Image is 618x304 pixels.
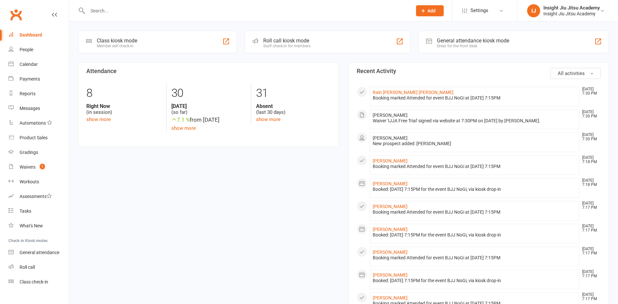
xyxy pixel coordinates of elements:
a: show more [86,116,111,122]
h3: Recent Activity [357,68,601,74]
div: Messages [20,106,40,111]
div: Booked: [DATE] 7:15PM for the event BJJ NoGi, via kiosk drop-in [373,232,577,238]
a: Reports [8,86,69,101]
div: Insight Jiu Jitsu Academy [543,5,600,11]
div: (last 30 days) [256,103,331,115]
div: Booking marked Attended for event BJJ NoGi at [DATE] 7:15PM [373,95,577,101]
a: show more [171,125,196,131]
div: 30 [171,84,246,103]
div: Member self check-in [97,44,137,48]
h3: Attendance [86,68,331,74]
time: [DATE] 7:17 PM [579,293,600,301]
a: [PERSON_NAME] [373,272,408,278]
button: All activities [550,68,601,79]
a: [PERSON_NAME] [373,204,408,209]
div: Roll call [20,265,35,270]
time: [DATE] 7:30 PM [579,110,600,118]
time: [DATE] 7:17 PM [579,247,600,255]
a: Roll call [8,260,69,275]
div: Product Sales [20,135,48,140]
div: Workouts [20,179,39,184]
div: Booking marked Attended for event BJJ NoGi at [DATE] 7:15PM [373,164,577,169]
div: Booked: [DATE] 7:15PM for the event BJJ NoGi, via kiosk drop-in [373,187,577,192]
a: Rain [PERSON_NAME] [PERSON_NAME] [373,90,453,95]
div: Payments [20,76,40,82]
div: Great for the front desk [437,44,509,48]
span: 7.1 % [171,116,190,123]
a: Dashboard [8,28,69,42]
a: [PERSON_NAME] [373,295,408,300]
a: Payments [8,72,69,86]
span: Add [427,8,436,13]
div: General attendance [20,250,59,255]
a: Product Sales [8,130,69,145]
time: [DATE] 7:30 PM [579,87,600,96]
time: [DATE] 7:18 PM [579,156,600,164]
a: Waivers 1 [8,160,69,175]
div: Automations [20,120,46,126]
div: General attendance kiosk mode [437,38,509,44]
time: [DATE] 7:17 PM [579,224,600,233]
div: Class check-in [20,279,48,284]
a: Automations [8,116,69,130]
div: Dashboard [20,32,42,38]
input: Search... [86,6,408,15]
span: [PERSON_NAME] [373,135,408,141]
time: [DATE] 7:30 PM [579,133,600,141]
a: Messages [8,101,69,116]
a: [PERSON_NAME] [373,181,408,186]
a: Workouts [8,175,69,189]
div: Booking marked Attended for event BJJ NoGi at [DATE] 7:15PM [373,255,577,261]
div: 8 [86,84,161,103]
a: Tasks [8,204,69,219]
a: [PERSON_NAME] [373,158,408,163]
strong: Right Now [86,103,161,109]
button: Add [416,5,444,16]
a: Clubworx [8,7,24,23]
strong: [DATE] [171,103,246,109]
div: People [20,47,33,52]
a: General attendance kiosk mode [8,245,69,260]
div: Insight Jiu Jitsu Academy [543,11,600,17]
div: What's New [20,223,43,228]
span: [PERSON_NAME] [373,113,408,118]
a: [PERSON_NAME] [373,227,408,232]
span: 1 [40,164,45,169]
a: Assessments [8,189,69,204]
div: Assessments [20,194,52,199]
div: 31 [256,84,331,103]
div: Waivers [20,164,36,170]
span: Settings [470,3,488,18]
time: [DATE] 7:17 PM [579,201,600,210]
a: People [8,42,69,57]
a: Gradings [8,145,69,160]
div: IJ [527,4,540,17]
time: [DATE] 7:18 PM [579,178,600,187]
div: Booked: [DATE] 7:15PM for the event BJJ NoGi, via kiosk drop-in [373,278,577,283]
div: Staff check-in for members [263,44,310,48]
div: Roll call kiosk mode [263,38,310,44]
div: (in session) [86,103,161,115]
div: Booking marked Attended for event BJJ NoGi at [DATE] 7:15PM [373,209,577,215]
time: [DATE] 7:17 PM [579,270,600,278]
div: New prospect added: [PERSON_NAME] [373,141,577,146]
a: Class kiosk mode [8,275,69,289]
div: Tasks [20,208,31,214]
div: Calendar [20,62,38,67]
a: What's New [8,219,69,233]
span: All activities [558,70,585,76]
div: Waiver 'IJJA Free Trial' signed via website at 7:30PM on [DATE] by [PERSON_NAME]. [373,118,577,124]
div: from [DATE] [171,115,246,124]
a: Calendar [8,57,69,72]
strong: Absent [256,103,331,109]
div: (so far) [171,103,246,115]
a: [PERSON_NAME] [373,250,408,255]
div: Reports [20,91,36,96]
a: show more [256,116,280,122]
div: Class kiosk mode [97,38,137,44]
div: Gradings [20,150,38,155]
